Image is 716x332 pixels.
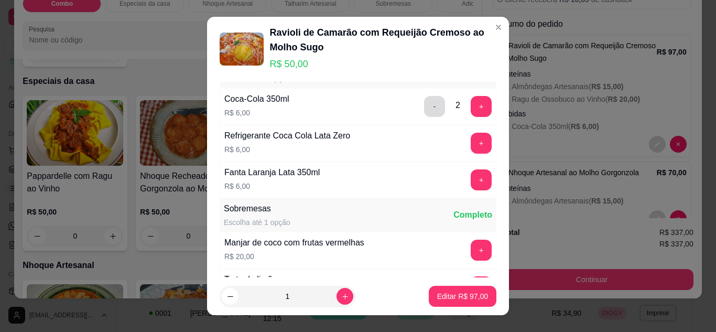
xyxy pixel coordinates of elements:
p: R$ 20,00 [224,251,364,262]
button: add [471,96,492,117]
button: add [471,133,492,154]
p: Editar R$ 97,00 [437,291,488,302]
button: decrease-product-quantity [222,288,238,305]
p: R$ 50,00 [270,57,496,71]
img: product-image [220,33,264,66]
div: Fanta Laranja Lata 350ml [224,166,320,179]
div: Refrigerante Coca Cola Lata Zero [224,130,350,142]
button: increase-product-quantity [337,288,353,305]
div: Coca-Cola 350ml [224,93,289,105]
p: R$ 6,00 [224,108,289,118]
p: R$ 6,00 [224,181,320,191]
button: add [471,276,492,297]
p: R$ 6,00 [224,144,350,155]
button: Close [490,19,507,36]
div: 2 [455,99,460,112]
button: add [471,169,492,190]
button: add [471,240,492,261]
div: Completo [453,209,492,221]
div: Manjar de coco com frutas vermelhas [224,237,364,249]
button: delete [424,96,445,117]
button: Editar R$ 97,00 [429,286,496,307]
div: Ravioli de Camarão com Requeijão Cremoso ao Molho Sugo [270,25,496,55]
div: Sobremesas [224,202,290,215]
div: Escolha até 1 opção [224,217,290,228]
div: Torta de limão com merengue [224,273,335,286]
